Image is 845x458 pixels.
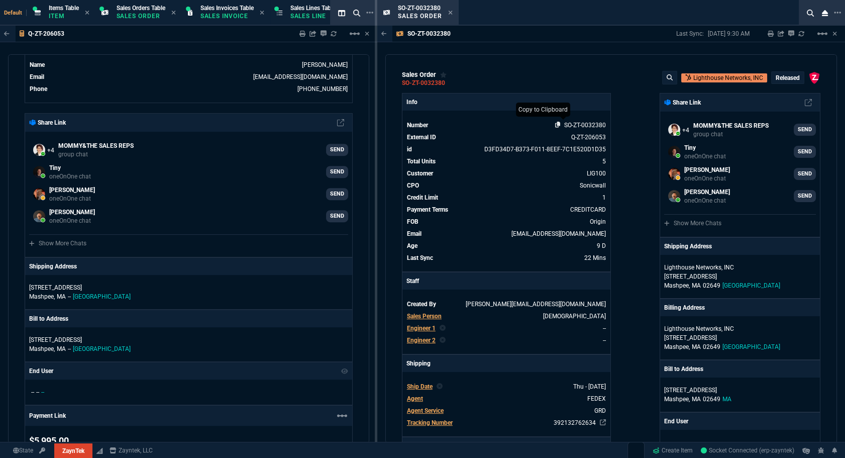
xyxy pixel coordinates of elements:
p: Payment Link [29,411,66,420]
p: Staff [402,272,611,290]
p: oneOnOne chat [684,197,730,205]
span: Last Sync [407,254,433,261]
nx-icon: Close Tab [85,9,89,17]
tr: undefined [406,193,607,203]
mat-icon: Example home icon [349,28,361,40]
a: seti.shadab@fornida.com,alicia.bostic@fornida.com,Brian.Over@fornida.com,mohammed.wafek@fornida.c... [29,140,348,160]
nx-icon: Close Workbench [818,7,832,19]
a: Show More Chats [664,220,721,227]
p: Q-ZT-206053 [28,30,64,38]
span: Customer [407,170,433,177]
nx-icon: Back to Table [381,30,387,37]
p: $5,995.00 [29,434,75,448]
span: Engineer 2 [407,337,436,344]
p: [PERSON_NAME] [49,186,95,195]
p: Share Link [29,118,66,127]
tr: undefined [406,406,607,416]
a: API TOKEN [36,446,48,455]
tr: undefined [406,205,607,215]
a: SEND [794,168,816,180]
span: CPO [407,182,419,189]
a: Create Item [649,443,697,458]
a: Hide Workbench [365,30,369,38]
tr: undefined [406,217,607,227]
span: 1 [602,194,606,201]
p: SO-ZT-0032380 [407,30,451,38]
span: VAHI [543,313,606,320]
span: Total Units [407,158,436,165]
span: MA [722,396,731,403]
span: [GEOGRAPHIC_DATA] [722,343,780,350]
span: Agent Service [407,407,444,414]
span: -- [36,389,39,396]
p: Sales Order [117,12,165,20]
tr: undefined [406,168,607,178]
a: LIG100 [587,170,606,177]
a: msbcCompanyName [107,446,156,455]
p: Last Sync: [676,30,708,38]
a: seti.shadab@fornida.com,alicia.bostic@fornida.com,Brian.Over@fornida.com,mohammed.wafek@fornida.c... [664,120,816,140]
nx-icon: Clear selected rep [440,336,446,345]
tr: undefined [29,84,348,94]
span: [GEOGRAPHIC_DATA] [722,282,780,289]
p: Lighthouse Networks, INC [664,324,761,333]
a: mohammed.wafek@fornida.com [29,184,348,204]
tr: 8/15/25 => 9:30 AM [406,253,607,263]
span: Mashpee, [664,282,690,289]
p: Shipping Address [29,262,77,271]
span: Payment Terms [407,206,448,213]
p: [DATE] 9:30 AM [708,30,750,38]
tr: See Marketplace Order [406,132,607,142]
div: sales order [402,71,447,79]
span: Items Table [49,5,79,12]
a: SEND [794,190,816,202]
p: Share Link [664,98,701,107]
a: SEND [326,144,348,156]
p: Customer [402,437,611,454]
a: Sonicwall [580,182,606,189]
p: Shipping Address [664,242,712,251]
nx-icon: Open New Tab [366,8,373,18]
span: 02649 [703,282,720,289]
p: Billing Address [664,303,705,312]
a: Show More Chats [29,240,86,247]
span: Mashpee, [664,343,690,350]
tr: undefined [406,311,607,321]
p: End User [29,367,53,376]
p: Lighthouse Networks, INC [664,263,761,272]
span: Tracking Number [407,419,453,426]
a: kdk0jshx1Wvvj5boAADV [701,446,794,455]
a: Open Customer in hubSpot [681,73,767,82]
span: -- [671,439,674,446]
nx-icon: Close Tab [448,9,453,17]
span: -- [31,389,34,396]
a: SEND [326,188,348,200]
span: -- [603,337,606,344]
a: [PERSON_NAME] [302,61,348,68]
p: group chat [58,150,134,158]
p: Sales Invoice [200,12,251,20]
span: MA [57,293,66,300]
p: [STREET_ADDRESS] [664,272,816,281]
nx-icon: Back to Table [4,30,10,37]
p: [STREET_ADDRESS] [664,333,816,342]
a: SEND [326,210,348,222]
tr: undefined [406,394,607,404]
p: Shipping [402,355,611,372]
p: Bill to Address [664,364,703,374]
p: [PERSON_NAME] [684,165,730,174]
span: Age [407,242,417,249]
span: Mashpee, [29,293,55,300]
tr: undefined [406,156,607,166]
span: 8/15/25 => 9:30 AM [584,254,606,261]
p: [PERSON_NAME] [684,188,730,197]
div: Add to Watchlist [440,71,447,79]
nx-icon: Search [349,7,364,19]
tr: undefined [29,72,348,82]
span: Sales Invoices Table [200,5,254,12]
span: Phone [30,85,47,93]
span: Email [407,230,421,237]
span: -- [676,439,679,446]
a: SEND [794,124,816,136]
tr: undefined [406,418,607,428]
